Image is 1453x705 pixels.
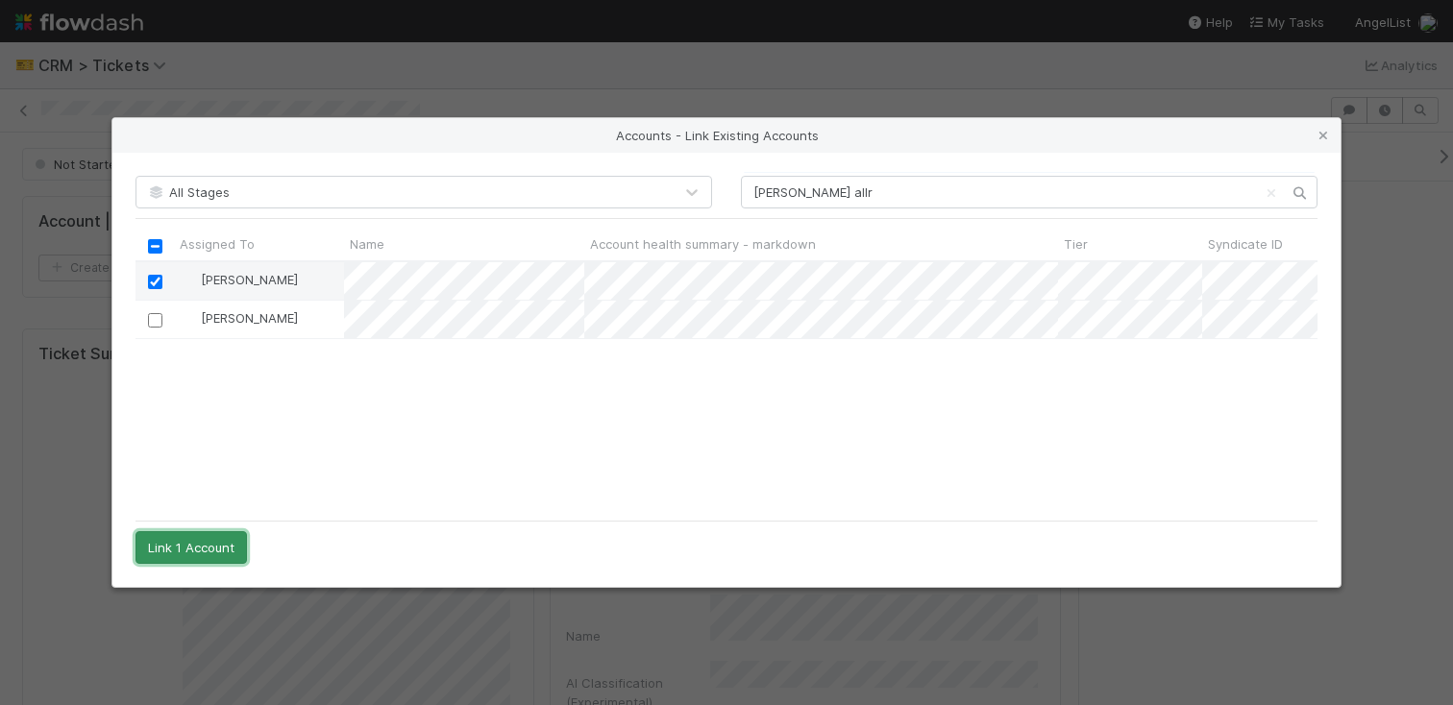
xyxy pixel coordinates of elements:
[182,308,298,328] div: [PERSON_NAME]
[1262,178,1281,208] button: Clear search
[1208,234,1283,254] span: Syndicate ID
[590,234,816,254] span: Account health summary - markdown
[135,531,247,564] button: Link 1 Account
[148,275,162,289] input: Toggle Row Selected
[201,272,298,287] span: [PERSON_NAME]
[350,234,384,254] span: Name
[146,184,230,200] span: All Stages
[1064,234,1088,254] span: Tier
[183,310,198,326] img: avatar_9bf5d80c-4205-46c9-bf6e-5147b3b3a927.png
[112,118,1341,153] div: Accounts - Link Existing Accounts
[201,310,298,326] span: [PERSON_NAME]
[182,270,298,289] div: [PERSON_NAME]
[148,313,162,328] input: Toggle Row Selected
[741,176,1318,208] input: Search
[148,239,162,254] input: Toggle All Rows Selected
[180,234,255,254] span: Assigned To
[183,272,198,287] img: avatar_6cb813a7-f212-4ca3-9382-463c76e0b247.png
